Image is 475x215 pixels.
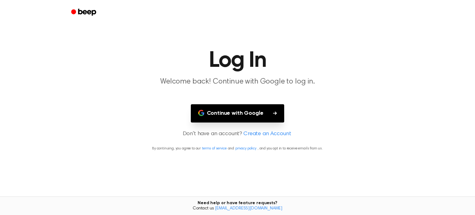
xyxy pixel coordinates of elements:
[235,147,256,150] a: privacy policy
[79,49,396,72] h1: Log In
[67,6,102,19] a: Beep
[7,130,468,138] p: Don't have an account?
[202,147,226,150] a: terms of service
[191,104,285,123] button: Continue with Google
[7,146,468,151] p: By continuing, you agree to our and , and you opt in to receive emails from us.
[215,206,282,211] a: [EMAIL_ADDRESS][DOMAIN_NAME]
[243,130,291,138] a: Create an Account
[119,77,356,87] p: Welcome back! Continue with Google to log in.
[4,206,471,212] span: Contact us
